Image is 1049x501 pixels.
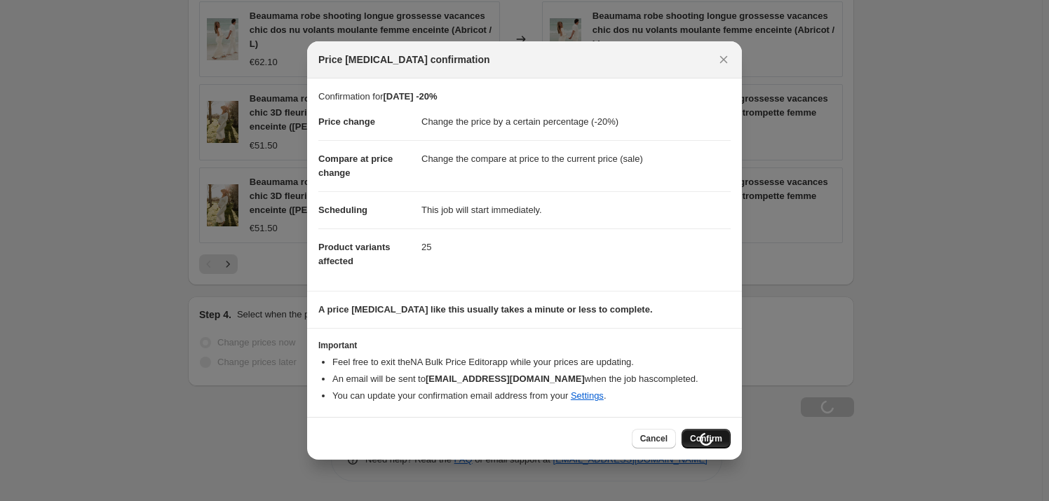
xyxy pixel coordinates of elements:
[640,433,668,444] span: Cancel
[318,53,490,67] span: Price [MEDICAL_DATA] confirmation
[318,153,393,178] span: Compare at price change
[421,104,731,140] dd: Change the price by a certain percentage (-20%)
[383,91,437,102] b: [DATE] -20%
[421,228,731,266] dd: 25
[426,373,585,384] b: [EMAIL_ADDRESS][DOMAIN_NAME]
[332,355,731,369] li: Feel free to exit the NA Bulk Price Editor app while your prices are updating.
[318,116,375,127] span: Price change
[318,205,367,215] span: Scheduling
[421,140,731,177] dd: Change the compare at price to the current price (sale)
[318,90,731,104] p: Confirmation for
[318,340,731,351] h3: Important
[318,242,391,266] span: Product variants affected
[571,390,604,401] a: Settings
[421,191,731,228] dd: This job will start immediately.
[332,389,731,403] li: You can update your confirmation email address from your .
[332,372,731,386] li: An email will be sent to when the job has completed .
[714,50,733,69] button: Close
[318,304,653,315] b: A price [MEDICAL_DATA] like this usually takes a minute or less to complete.
[632,429,676,448] button: Cancel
